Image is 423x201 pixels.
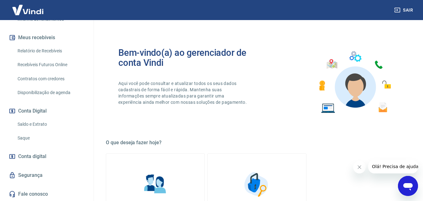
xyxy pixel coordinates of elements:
[15,72,86,85] a: Contratos com credores
[368,160,418,173] iframe: Mensagem da empresa
[118,48,257,68] h2: Bem-vindo(a) ao gerenciador de conta Vindi
[313,48,395,117] img: Imagem de um avatar masculino com diversos icones exemplificando as funcionalidades do gerenciado...
[18,152,46,161] span: Conta digital
[8,168,86,182] a: Segurança
[106,140,408,146] h5: O que deseja fazer hoje?
[4,4,53,9] span: Olá! Precisa de ajuda?
[15,86,86,99] a: Disponibilização de agenda
[15,58,86,71] a: Recebíveis Futuros Online
[393,4,415,16] button: Sair
[353,161,366,173] iframe: Fechar mensagem
[8,104,86,118] button: Conta Digital
[241,169,272,200] img: Segurança
[140,169,171,200] img: Informações pessoais
[8,31,86,45] button: Meus recebíveis
[15,45,86,57] a: Relatório de Recebíveis
[15,118,86,131] a: Saldo e Extrato
[8,150,86,163] a: Conta digital
[8,0,48,19] img: Vindi
[15,132,86,145] a: Saque
[398,176,418,196] iframe: Botão para abrir a janela de mensagens
[8,187,86,201] a: Fale conosco
[118,80,248,105] p: Aqui você pode consultar e atualizar todos os seus dados cadastrais de forma fácil e rápida. Mant...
